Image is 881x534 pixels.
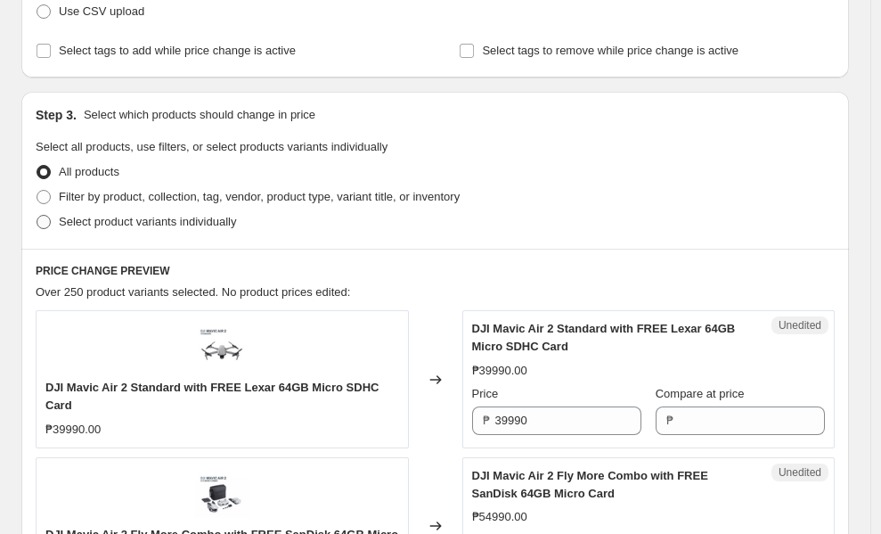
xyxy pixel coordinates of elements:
[36,106,77,124] h2: Step 3.
[195,320,249,374] img: whitealtiCopy_4BFE32E_80x.png
[482,44,738,57] span: Select tags to remove while price change is active
[59,165,119,178] span: All products
[36,264,835,278] h6: PRICE CHANGE PREVIEW
[472,387,499,400] span: Price
[472,362,527,380] div: ₱39990.00
[666,414,673,427] span: ₱
[779,465,821,480] span: Unedited
[472,469,708,500] span: DJI Mavic Air 2 Fly More Combo with FREE SanDisk 64GB Micro Card
[472,508,527,526] div: ₱54990.00
[59,4,144,18] span: Use CSV upload
[59,215,236,228] span: Select product variants individually
[483,414,490,427] span: ₱
[59,190,460,203] span: Filter by product, collection, tag, vendor, product type, variant title, or inventory
[779,318,821,333] span: Unedited
[84,106,315,124] p: Select which products should change in price
[59,44,296,57] span: Select tags to add while price change is active
[472,322,736,353] span: DJI Mavic Air 2 Standard with FREE Lexar 64GB Micro SDHC Card
[195,467,249,521] img: whitealtiCopy_FADBBB0_80x.png
[36,140,387,153] span: Select all products, use filters, or select products variants individually
[45,381,379,412] span: DJI Mavic Air 2 Standard with FREE Lexar 64GB Micro SDHC Card
[45,421,101,439] div: ₱39990.00
[36,285,350,299] span: Over 250 product variants selected. No product prices edited:
[656,387,745,400] span: Compare at price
